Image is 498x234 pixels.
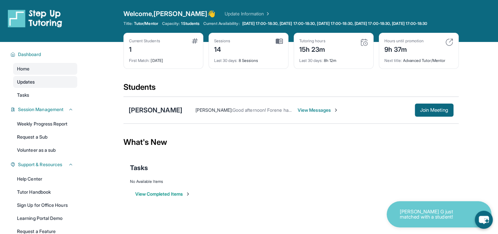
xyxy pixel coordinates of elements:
[13,212,77,224] a: Learning Portal Demo
[214,38,231,44] div: Sessions
[123,21,133,26] span: Title:
[298,107,339,113] span: View Messages
[123,82,459,96] div: Students
[130,179,452,184] div: No Available Items
[135,191,191,197] button: View Completed Items
[18,106,64,113] span: Session Management
[13,131,77,143] a: Request a Sub
[162,21,180,26] span: Capacity:
[129,44,160,54] div: 1
[13,63,77,75] a: Home
[18,51,41,58] span: Dashboard
[214,54,283,63] div: 8 Sessions
[129,106,182,115] div: [PERSON_NAME]
[415,104,453,117] button: Join Meeting
[192,38,198,44] img: card
[299,44,325,54] div: 15h 23m
[13,89,77,101] a: Tasks
[8,9,62,28] img: logo
[214,58,238,63] span: Last 30 days :
[299,38,325,44] div: Tutoring hours
[276,38,283,44] img: card
[130,163,148,172] span: Tasks
[264,10,270,17] img: Chevron Right
[203,21,239,26] span: Current Availability:
[384,44,424,54] div: 9h 37m
[299,58,323,63] span: Last 30 days :
[195,107,232,113] span: [PERSON_NAME] :
[13,186,77,198] a: Tutor Handbook
[17,92,29,98] span: Tasks
[15,161,73,168] button: Support & Resources
[17,66,29,72] span: Home
[13,118,77,130] a: Weekly Progress Report
[123,9,216,18] span: Welcome, [PERSON_NAME] 👋
[17,79,35,85] span: Updates
[232,107,378,113] span: Good afternoon! Forene has a tutoring session [DATE] at 5. Thank you!
[13,144,77,156] a: Volunteer as a sub
[384,38,424,44] div: Hours until promotion
[242,21,428,26] span: [DATE] 17:00-18:30, [DATE] 17:00-18:30, [DATE] 17:00-18:30, [DATE] 17:00-18:30, [DATE] 17:00-18:30
[15,106,73,113] button: Session Management
[400,209,465,220] p: [PERSON_NAME] G just matched with a student!
[214,44,231,54] div: 14
[384,58,402,63] span: Next title :
[129,58,150,63] span: First Match :
[13,173,77,185] a: Help Center
[18,161,62,168] span: Support & Resources
[225,10,270,17] a: Update Information
[134,21,158,26] span: Tutor/Mentor
[384,54,453,63] div: Advanced Tutor/Mentor
[13,199,77,211] a: Sign Up for Office Hours
[299,54,368,63] div: 8h 12m
[123,128,459,157] div: What's New
[420,108,448,112] span: Join Meeting
[333,107,339,113] img: Chevron-Right
[129,38,160,44] div: Current Students
[181,21,199,26] span: 1 Students
[475,211,493,229] button: chat-button
[241,21,429,26] a: [DATE] 17:00-18:30, [DATE] 17:00-18:30, [DATE] 17:00-18:30, [DATE] 17:00-18:30, [DATE] 17:00-18:30
[445,38,453,46] img: card
[360,38,368,46] img: card
[15,51,73,58] button: Dashboard
[13,76,77,88] a: Updates
[129,54,198,63] div: [DATE]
